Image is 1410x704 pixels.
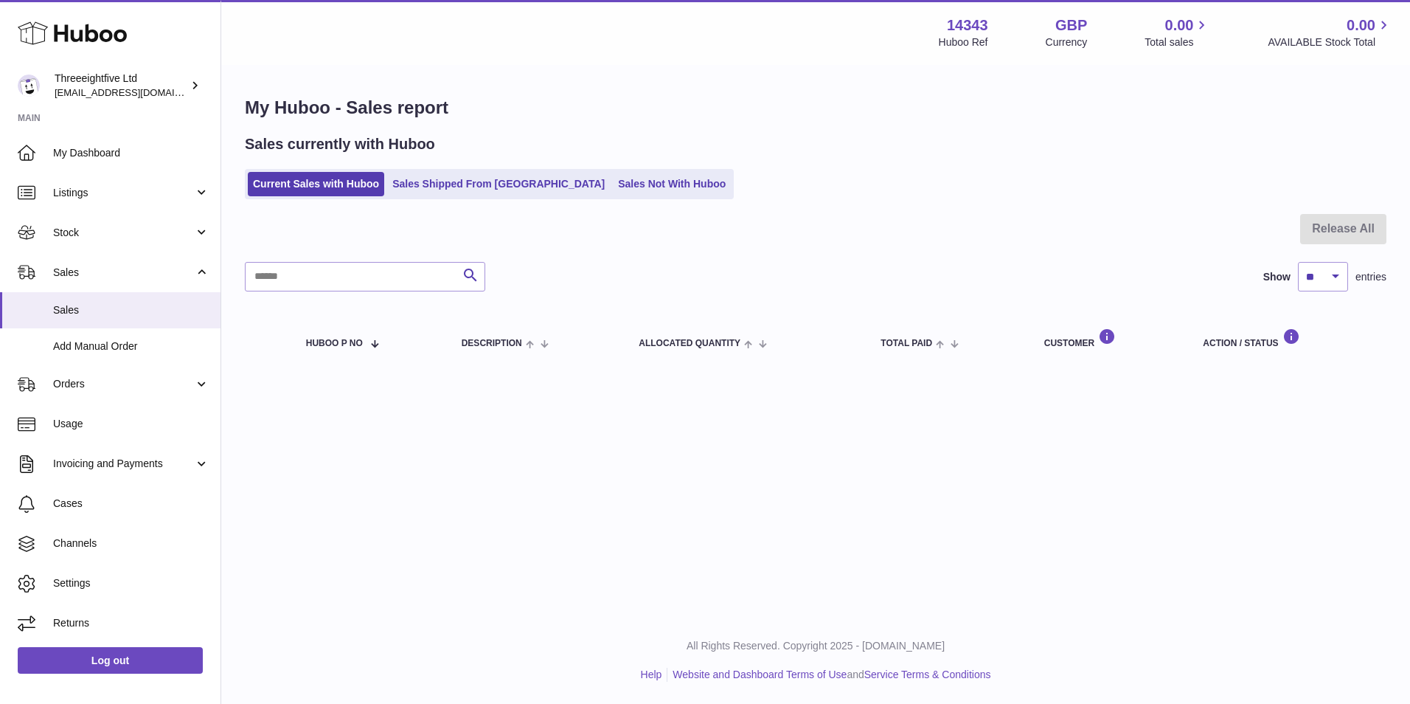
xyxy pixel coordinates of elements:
span: Settings [53,576,209,590]
span: Invoicing and Payments [53,457,194,471]
a: 0.00 AVAILABLE Stock Total [1268,15,1392,49]
span: Returns [53,616,209,630]
label: Show [1263,270,1291,284]
span: Usage [53,417,209,431]
span: Sales [53,266,194,280]
span: entries [1355,270,1386,284]
a: Log out [18,647,203,674]
span: ALLOCATED Quantity [639,339,740,348]
h1: My Huboo - Sales report [245,96,1386,120]
span: Description [462,339,522,348]
a: 0.00 Total sales [1145,15,1210,49]
img: internalAdmin-14343@internal.huboo.com [18,75,40,97]
span: Huboo P no [306,339,363,348]
div: Customer [1044,328,1174,348]
span: Stock [53,226,194,240]
strong: 14343 [947,15,988,35]
div: Huboo Ref [939,35,988,49]
span: 0.00 [1347,15,1375,35]
span: Sales [53,303,209,317]
span: 0.00 [1165,15,1194,35]
span: Total sales [1145,35,1210,49]
div: Action / Status [1203,328,1372,348]
p: All Rights Reserved. Copyright 2025 - [DOMAIN_NAME] [233,639,1398,653]
span: Cases [53,497,209,511]
span: Channels [53,536,209,551]
a: Service Terms & Conditions [864,669,991,680]
span: AVAILABLE Stock Total [1268,35,1392,49]
li: and [667,668,990,682]
span: Add Manual Order [53,339,209,353]
a: Sales Shipped From [GEOGRAPHIC_DATA] [387,172,610,196]
span: Listings [53,186,194,200]
div: Threeeightfive Ltd [55,72,187,100]
h2: Sales currently with Huboo [245,134,435,154]
span: Orders [53,377,194,391]
a: Help [641,669,662,680]
a: Sales Not With Huboo [613,172,731,196]
a: Current Sales with Huboo [248,172,384,196]
a: Website and Dashboard Terms of Use [673,669,847,680]
span: [EMAIL_ADDRESS][DOMAIN_NAME] [55,86,217,98]
span: Total paid [881,339,932,348]
strong: GBP [1055,15,1087,35]
div: Currency [1046,35,1088,49]
span: My Dashboard [53,146,209,160]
